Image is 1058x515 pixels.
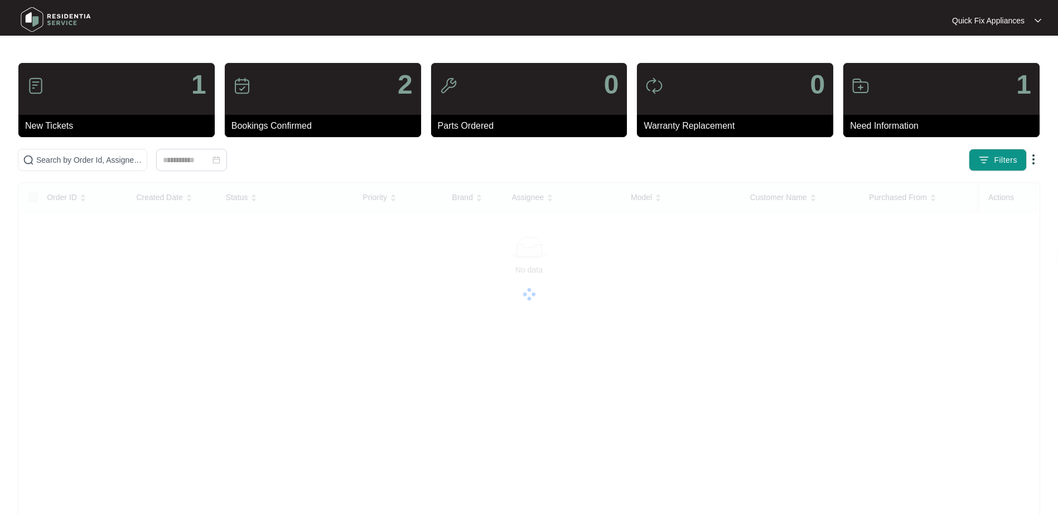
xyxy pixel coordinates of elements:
img: dropdown arrow [1035,18,1041,23]
img: icon [852,77,869,95]
p: Parts Ordered [438,119,627,133]
p: 0 [810,71,825,98]
p: Need Information [850,119,1040,133]
p: 0 [604,71,619,98]
img: icon [233,77,251,95]
input: Search by Order Id, Assignee Name, Customer Name, Brand and Model [36,154,142,166]
img: dropdown arrow [1027,153,1040,166]
p: Bookings Confirmed [231,119,421,133]
img: icon [27,77,45,95]
p: 1 [1016,71,1031,98]
button: filter iconFilters [969,149,1027,171]
p: Quick Fix Appliances [952,15,1025,26]
p: Warranty Replacement [644,119,833,133]
img: icon [439,77,457,95]
span: Filters [994,154,1017,166]
img: search-icon [23,154,34,166]
p: 2 [398,71,413,98]
img: icon [645,77,663,95]
img: filter icon [978,154,989,166]
p: 1 [191,71,206,98]
img: residentia service logo [17,3,95,36]
p: New Tickets [25,119,215,133]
